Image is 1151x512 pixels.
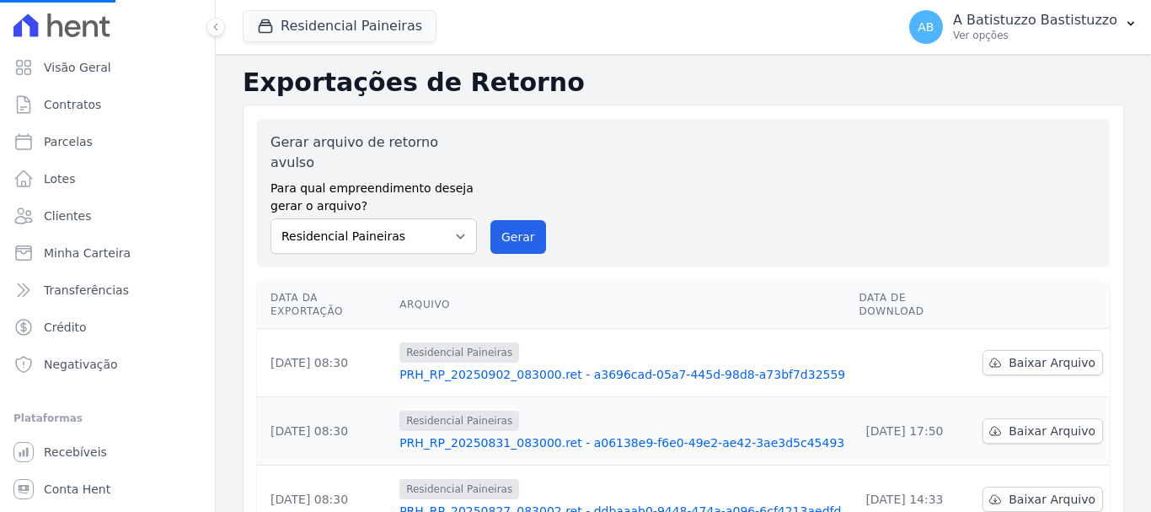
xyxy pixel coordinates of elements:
span: Lotes [44,170,76,187]
a: Negativação [7,348,208,381]
span: AB [918,21,934,33]
a: PRH_RP_20250902_083000.ret - a3696cad-05a7-445d-98d8-a73bf7d32559 [399,366,845,383]
a: Clientes [7,199,208,233]
th: Data da Exportação [257,281,393,329]
a: Lotes [7,162,208,196]
button: AB A Batistuzzo Bastistuzzo Ver opções [896,3,1151,51]
a: Conta Hent [7,472,208,506]
a: Minha Carteira [7,236,208,270]
span: Clientes [44,207,91,224]
a: Baixar Arquivo [982,487,1103,512]
p: A Batistuzzo Bastistuzzo [953,12,1117,29]
th: Arquivo [393,281,852,329]
span: Parcelas [44,133,93,150]
span: Contratos [44,96,101,113]
span: Recebíveis [44,444,107,461]
span: Crédito [44,319,87,336]
span: Baixar Arquivo [1009,423,1095,439]
td: [DATE] 17:50 [852,397,976,466]
a: Visão Geral [7,51,208,84]
div: Plataformas [13,408,201,428]
td: [DATE] 08:30 [257,397,393,466]
span: Negativação [44,356,118,373]
span: Conta Hent [44,481,110,498]
button: Gerar [490,220,546,254]
td: [DATE] 08:30 [257,329,393,397]
span: Transferências [44,282,129,299]
a: Transferências [7,273,208,307]
label: Para qual empreendimento deseja gerar o arquivo? [270,173,477,215]
a: Crédito [7,310,208,344]
label: Gerar arquivo de retorno avulso [270,132,477,173]
span: Residencial Paineiras [399,342,519,363]
h2: Exportações de Retorno [243,67,1124,98]
p: Ver opções [953,29,1117,42]
span: Visão Geral [44,59,111,76]
span: Baixar Arquivo [1009,354,1095,371]
span: Residencial Paineiras [399,411,519,431]
span: Residencial Paineiras [399,479,519,499]
a: Contratos [7,88,208,121]
a: Parcelas [7,125,208,159]
a: Baixar Arquivo [982,350,1103,375]
a: Recebíveis [7,435,208,469]
button: Residencial Paineiras [243,10,436,42]
span: Minha Carteira [44,245,131,261]
a: Baixar Arquivo [982,418,1103,444]
th: Data de Download [852,281,976,329]
span: Baixar Arquivo [1009,491,1095,508]
a: PRH_RP_20250831_083000.ret - a06138e9-f6e0-49e2-ae42-3ae3d5c45493 [399,434,845,451]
